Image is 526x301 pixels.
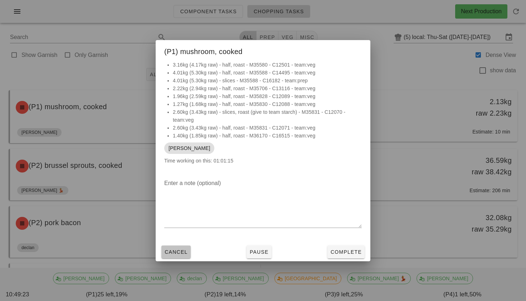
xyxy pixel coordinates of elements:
[164,249,188,255] span: Cancel
[173,124,362,132] li: 2.60kg (3.43kg raw) - half, roast - M35831 - C12071 - team:veg
[173,61,362,69] li: 3.16kg (4.17kg raw) - half, roast - M35580 - C12501 - team:veg
[173,132,362,140] li: 1.40kg (1.85kg raw) - half, roast - M36170 - C16515 - team:veg
[173,100,362,108] li: 1.27kg (1.68kg raw) - half, roast - M35830 - C12088 - team:veg
[156,40,370,61] div: (P1) mushroom, cooked
[173,84,362,92] li: 2.22kg (2.94kg raw) - half, roast - M35706 - C13116 - team:veg
[327,246,365,258] button: Complete
[156,61,370,172] div: Time working on this: 01:01:15
[173,108,362,124] li: 2.60kg (3.43kg raw) - slices, roast (give to team starch) - M35831 - C12070 - team:veg
[173,69,362,77] li: 4.01kg (5.30kg raw) - half, roast - M35588 - C14495 - team:veg
[247,246,272,258] button: Pause
[173,77,362,84] li: 4.01kg (5.30kg raw) - slices - M35588 - C16182 - team:prep
[330,249,362,255] span: Complete
[161,246,191,258] button: Cancel
[173,92,362,100] li: 1.96kg (2.59kg raw) - half, roast - M35828 - C12089 - team:veg
[169,142,210,154] span: [PERSON_NAME]
[249,249,269,255] span: Pause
